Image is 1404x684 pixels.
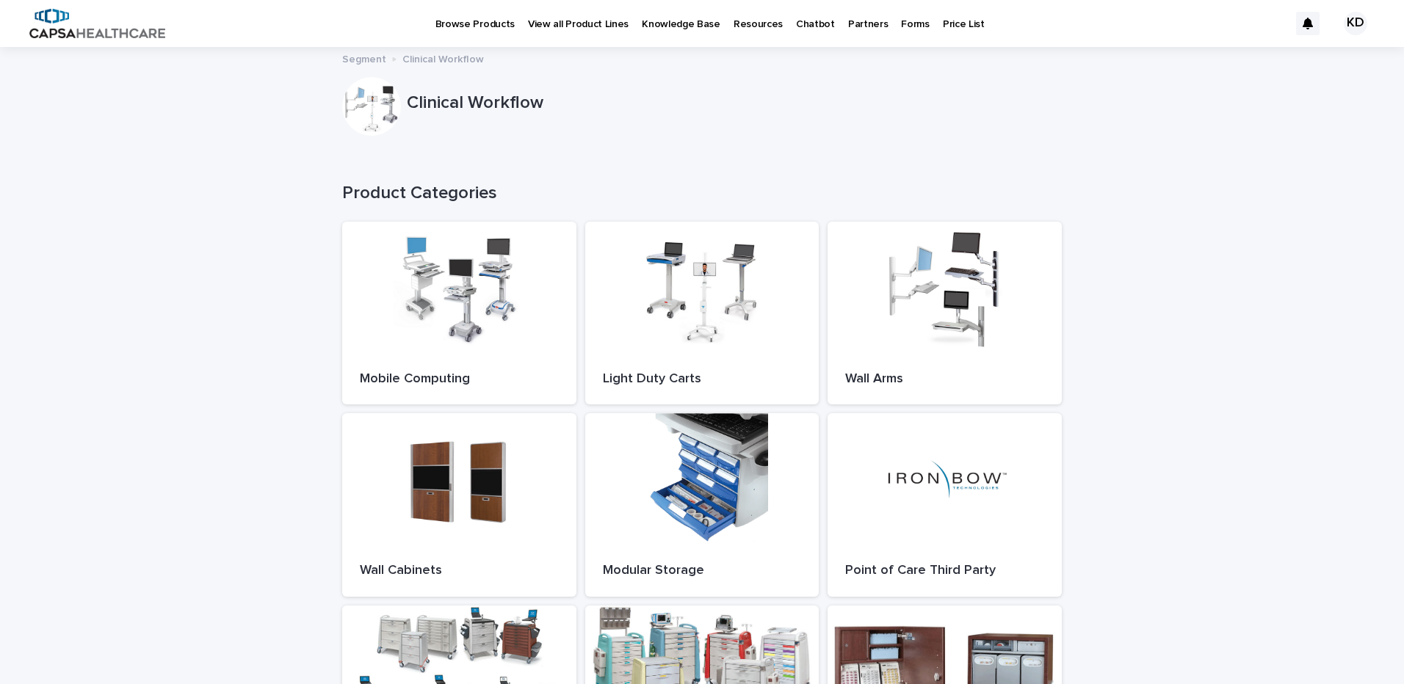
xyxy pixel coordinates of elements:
[342,413,576,597] a: Wall Cabinets
[585,222,819,405] a: Light Duty Carts
[845,371,1044,388] p: Wall Arms
[603,563,802,579] p: Modular Storage
[828,413,1062,597] a: Point of Care Third Party
[342,183,1062,204] h1: Product Categories
[603,371,802,388] p: Light Duty Carts
[342,50,386,66] p: Segment
[342,222,576,405] a: Mobile Computing
[360,563,559,579] p: Wall Cabinets
[402,50,484,66] p: Clinical Workflow
[360,371,559,388] p: Mobile Computing
[585,413,819,597] a: Modular Storage
[828,222,1062,405] a: Wall Arms
[407,92,1056,114] p: Clinical Workflow
[845,563,1044,579] p: Point of Care Third Party
[29,9,165,38] img: B5p4sRfuTuC72oLToeu7
[1344,12,1367,35] div: KD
